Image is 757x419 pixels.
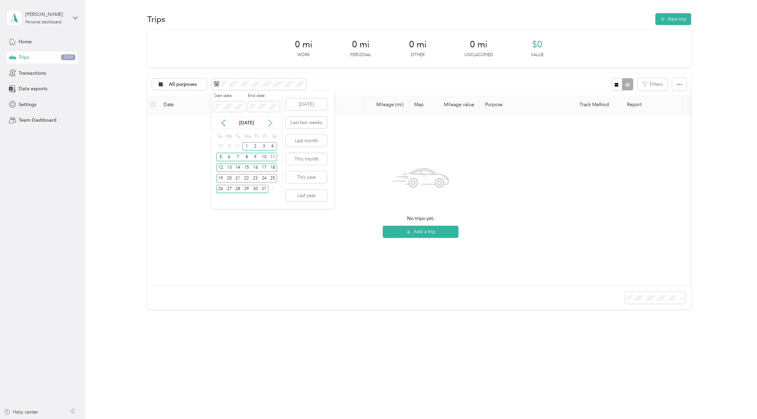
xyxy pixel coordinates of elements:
div: 8 [242,153,251,161]
span: Home [19,38,32,45]
div: 30 [225,142,234,151]
span: No trips yet. [407,215,434,222]
div: 15 [242,164,251,172]
button: Last year [286,190,327,201]
div: We [243,131,251,141]
div: 6 [225,153,234,161]
div: 13 [225,164,234,172]
h1: Trips [147,16,165,23]
button: New trip [655,13,691,25]
div: 30 [251,185,260,193]
div: 22 [242,174,251,182]
div: Personal dashboard [25,20,61,24]
div: 5 [216,153,225,161]
div: 23 [251,174,260,182]
div: 2 [251,142,260,151]
span: 0 mi [409,39,427,50]
p: Personal [350,52,371,58]
span: $0 [532,39,542,50]
button: Add a trip [383,226,458,238]
div: 17 [260,164,269,172]
iframe: Everlance-gr Chat Button Frame [719,381,757,419]
span: Trips [19,54,29,61]
div: 4 [268,142,277,151]
div: 29 [242,185,251,193]
span: 0 mi [352,39,370,50]
div: 24 [260,174,269,182]
div: 25 [268,174,277,182]
th: Locations [209,95,364,114]
span: All purposes [169,82,197,87]
div: 27 [225,185,234,193]
p: Work [297,52,310,58]
div: 10 [260,153,269,161]
div: Tu [234,131,241,141]
label: Start date [214,93,246,99]
button: Last two weeks [286,117,327,128]
th: Date [158,95,209,114]
div: 19 [216,174,225,182]
div: 16 [251,164,260,172]
div: 1 [242,142,251,151]
div: 20 [225,174,234,182]
p: [DATE] [232,119,261,126]
div: 7 [234,153,243,161]
p: Other [411,52,425,58]
span: Data exports [19,85,47,92]
div: 21 [234,174,243,182]
th: Mileage value [432,95,480,114]
span: 0 mi [295,39,312,50]
button: Filters [638,78,667,91]
th: Purpose [480,95,574,114]
div: Su [216,131,223,141]
p: Value [531,52,544,58]
div: 3 [260,142,269,151]
th: Mileage (mi) [364,95,409,114]
div: 31 [234,142,243,151]
p: Unclassified [464,52,493,58]
div: Th [253,131,260,141]
div: 26 [216,185,225,193]
button: This year [286,171,327,183]
button: Help center [4,409,38,416]
div: 28 [234,185,243,193]
div: 18 [268,164,277,172]
div: Fr [262,131,268,141]
div: 31 [260,185,269,193]
div: 29 [216,142,225,151]
div: Sa [271,131,277,141]
th: Map [409,95,432,114]
label: End date [248,93,280,99]
span: Team Dashboard [19,117,56,124]
span: 0 mi [470,39,487,50]
span: 2540 [61,54,75,60]
div: 12 [216,164,225,172]
div: 11 [268,153,277,161]
th: Track Method [574,95,622,114]
span: Transactions [19,70,46,77]
div: 9 [251,153,260,161]
span: Settings [19,101,36,108]
button: [DATE] [286,98,327,110]
div: Mo [225,131,232,141]
div: 1 [268,185,277,193]
div: 14 [234,164,243,172]
div: [PERSON_NAME] [25,11,68,18]
button: This month [286,153,327,165]
button: Last month [286,135,327,147]
th: Report [622,95,683,114]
